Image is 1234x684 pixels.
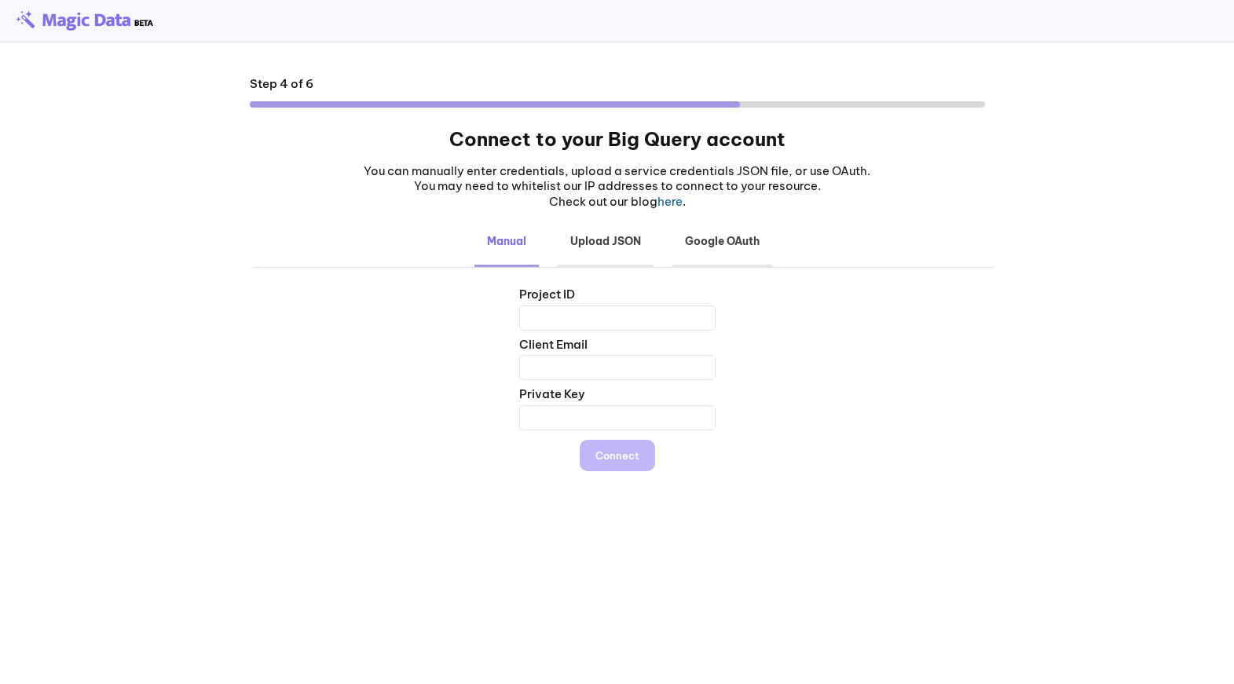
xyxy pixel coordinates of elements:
button: Connect [580,440,655,471]
div: Private Key [519,386,716,402]
img: beta-logo.png [16,10,153,31]
p: Check out our blog . [250,194,985,210]
div: Connect [595,451,639,460]
div: Client Email [519,337,716,353]
b: Upload JSON [558,228,654,254]
div: Step 4 of 6 [250,76,313,92]
p: You can manually enter credentials, upload a service credentials JSON file, or use OAuth. [250,163,985,179]
h1: Connect to your Big Query account [250,129,985,149]
a: here [657,194,683,209]
b: Google OAuth [672,228,772,254]
b: Manual [474,228,539,254]
div: Project ID [519,287,716,302]
p: You may need to whitelist our IP addresses to connect to your resource. [250,178,985,194]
